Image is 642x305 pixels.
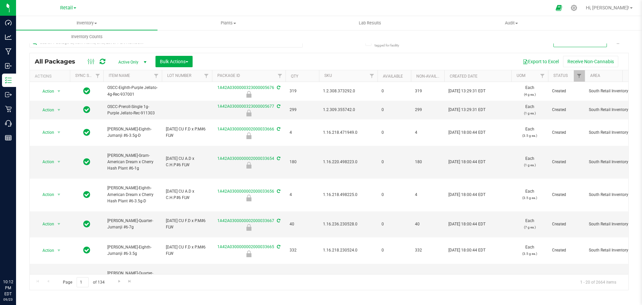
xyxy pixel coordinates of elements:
p: (3.5 g ea.) [515,195,544,201]
a: 1A42A0300000002000033654 [217,156,274,161]
span: OSCC-Preroll-Single 1g-Purple Jellato-Rec-911303 [107,104,158,116]
div: Newly Received [211,224,287,231]
a: Audit [441,16,582,30]
span: 319 [415,88,440,94]
inline-svg: Outbound [5,91,12,98]
a: Item Name [109,73,130,78]
span: Sync from Compliance System [276,127,280,131]
span: select [55,87,63,96]
span: South Retail Inventory [589,107,631,113]
span: 1.16.218.471949.0 [323,129,373,136]
a: Filter [537,70,548,82]
span: 319 [290,88,315,94]
a: Inventory Counts [16,30,157,44]
div: Newly Received [211,91,287,98]
a: Plants [157,16,299,30]
span: 4 [290,129,315,136]
span: [DATE] CU A.D x C.H.P#6 FLW [166,156,208,168]
span: 0 [382,159,407,165]
span: Created [552,129,581,136]
div: Actions [35,74,67,79]
span: Action [36,190,55,199]
span: Created [552,88,581,94]
p: (1 g ea.) [515,110,544,116]
span: South Retail Inventory [589,247,631,253]
p: 10:12 PM EDT [3,279,13,297]
span: [DATE] 13:29:31 EDT [448,88,486,94]
span: OSCC-Eighth-Purple Jellato-4g-Rec-937001 [107,85,158,97]
iframe: Resource center [7,251,27,272]
span: Action [36,157,55,167]
div: Newly Received [211,110,287,116]
span: In Sync [83,105,90,114]
span: select [55,128,63,137]
span: In Sync [83,219,90,229]
span: 4 [415,129,440,136]
p: (3.5 g ea.) [515,132,544,139]
span: South Retail Inventory [589,192,631,198]
a: Area [590,73,600,78]
button: Export to Excel [518,56,563,67]
a: Filter [275,70,286,82]
span: Each [515,104,544,116]
a: Lot Number [167,73,191,78]
p: (7 g ea.) [515,224,544,230]
span: Inventory [16,20,157,26]
span: 180 [290,159,315,165]
span: Action [36,219,55,229]
span: In Sync [83,245,90,255]
div: Newly Received [211,250,287,257]
span: Lab Results [350,20,390,26]
span: Each [515,244,544,257]
span: 0 [382,247,407,253]
span: 1.16.218.498225.0 [323,192,373,198]
span: South Retail Inventory [589,159,631,165]
a: Go to the next page [114,277,124,286]
span: Open Ecommerce Menu [551,1,566,14]
inline-svg: Analytics [5,34,12,40]
span: South Retail Inventory [589,221,631,227]
a: Qty [291,74,298,79]
span: Action [36,246,55,255]
span: 332 [290,247,315,253]
span: All Packages [35,58,82,65]
a: Filter [574,70,585,82]
a: Inventory [16,16,157,30]
span: In Sync [83,128,90,137]
p: (4 g ea.) [515,91,544,98]
a: 1A42A0300000323000005676 [217,85,274,90]
span: select [55,190,63,199]
span: Action [36,105,55,115]
a: SKU [324,73,332,78]
span: Sync from Compliance System [276,244,280,249]
span: Sync from Compliance System [276,104,280,109]
span: Inventory Counts [62,34,112,40]
span: 180 [415,159,440,165]
a: Sync Status [75,73,101,78]
span: Plants [158,20,299,26]
inline-svg: Inventory [5,77,12,84]
span: [DATE] 18:00:44 EDT [448,129,486,136]
span: 4 [290,192,315,198]
inline-svg: Dashboard [5,19,12,26]
span: 1.2.308.373292.0 [323,88,373,94]
span: [DATE] 18:00:44 EDT [448,247,486,253]
span: Each [515,85,544,97]
span: [PERSON_NAME]-Gram-American Dream x Cherry Hash Plant #6-1g [107,152,158,172]
a: Filter [366,70,378,82]
div: Newly Received [211,132,287,139]
span: [PERSON_NAME]-Quarter-American Dream x Cherry Hash Plant #6-7g [107,270,158,290]
span: [DATE] CU A.D x C.H.P#6 FLW [166,274,208,286]
span: 40 [290,221,315,227]
span: Action [36,87,55,96]
span: [PERSON_NAME]-Quarter-Jumanji #6-7g [107,218,158,230]
span: select [55,105,63,115]
span: select [55,157,63,167]
span: In Sync [83,157,90,167]
p: (3.5 g ea.) [515,250,544,257]
span: In Sync [83,86,90,96]
a: Non-Available [416,74,446,79]
span: 4 [415,192,440,198]
span: Each [515,188,544,201]
span: South Retail Inventory [589,88,631,94]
